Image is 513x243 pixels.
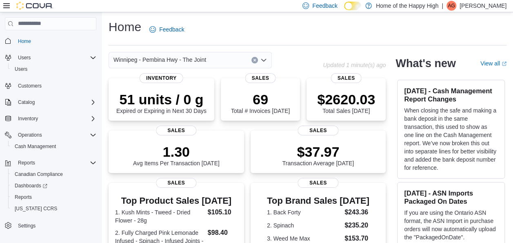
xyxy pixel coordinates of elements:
[502,61,506,66] svg: External link
[15,130,45,140] button: Operations
[15,158,38,168] button: Reports
[116,91,207,108] p: 51 units / 0 g
[460,1,506,11] p: [PERSON_NAME]
[11,192,96,202] span: Reports
[251,57,258,63] button: Clear input
[140,73,183,83] span: Inventory
[15,114,96,124] span: Inventory
[113,55,206,65] span: Winnipeg - Pembina Hwy - The Joint
[282,144,354,166] div: Transaction Average [DATE]
[15,36,96,46] span: Home
[231,91,290,108] p: 69
[11,181,96,191] span: Dashboards
[312,2,337,10] span: Feedback
[344,220,369,230] dd: $235.20
[11,169,66,179] a: Canadian Compliance
[2,35,100,47] button: Home
[442,1,443,11] p: |
[109,19,141,35] h1: Home
[116,91,207,114] div: Expired or Expiring in Next 30 Days
[298,126,338,135] span: Sales
[282,144,354,160] p: $37.97
[15,194,32,200] span: Reports
[323,62,386,68] p: Updated 1 minute(s) ago
[159,25,184,34] span: Feedback
[8,180,100,191] a: Dashboards
[15,81,96,91] span: Customers
[18,115,38,122] span: Inventory
[404,209,498,241] p: If you are using the Ontario ASN format, the ASN Import in purchase orders will now automatically...
[8,63,100,75] button: Users
[18,38,31,45] span: Home
[146,21,187,38] a: Feedback
[15,81,45,91] a: Customers
[260,57,267,63] button: Open list of options
[115,208,204,225] dt: 1. Kush Mints - Tweed - Dried Flower - 28g
[11,142,96,151] span: Cash Management
[115,196,238,206] h3: Top Product Sales [DATE]
[2,219,100,231] button: Settings
[404,189,498,205] h3: [DATE] - ASN Imports Packaged On Dates
[267,208,341,216] dt: 1. Back Forty
[404,106,498,172] p: When closing the safe and making a bank deposit in the same transaction, this used to show as one...
[15,130,96,140] span: Operations
[245,73,276,83] span: Sales
[15,205,57,212] span: [US_STATE] CCRS
[11,204,60,214] a: [US_STATE] CCRS
[2,52,100,63] button: Users
[404,87,498,103] h3: [DATE] - Cash Management Report Changes
[8,203,100,214] button: [US_STATE] CCRS
[15,53,34,63] button: Users
[11,64,96,74] span: Users
[208,228,238,238] dd: $98.40
[15,53,96,63] span: Users
[395,57,455,70] h2: What's new
[344,207,369,217] dd: $243.36
[15,66,27,72] span: Users
[133,144,220,166] div: Avg Items Per Transaction [DATE]
[15,182,47,189] span: Dashboards
[298,178,338,188] span: Sales
[15,158,96,168] span: Reports
[156,126,196,135] span: Sales
[2,80,100,92] button: Customers
[18,132,42,138] span: Operations
[133,144,220,160] p: 1.30
[317,91,375,108] p: $2620.03
[15,97,38,107] button: Catalog
[344,2,361,10] input: Dark Mode
[15,97,96,107] span: Catalog
[11,181,51,191] a: Dashboards
[15,36,34,46] a: Home
[15,221,39,231] a: Settings
[11,192,35,202] a: Reports
[18,83,42,89] span: Customers
[11,142,59,151] a: Cash Management
[11,64,31,74] a: Users
[317,91,375,114] div: Total Sales [DATE]
[15,220,96,230] span: Settings
[18,223,36,229] span: Settings
[2,97,100,108] button: Catalog
[2,129,100,141] button: Operations
[18,54,31,61] span: Users
[11,204,96,214] span: Washington CCRS
[2,157,100,169] button: Reports
[267,234,341,243] dt: 3. Weed Me Max
[8,141,100,152] button: Cash Management
[16,2,53,10] img: Cova
[15,114,41,124] button: Inventory
[376,1,438,11] p: Home of the Happy High
[18,160,35,166] span: Reports
[15,171,63,178] span: Canadian Compliance
[208,207,238,217] dd: $105.10
[448,1,455,11] span: AG
[156,178,196,188] span: Sales
[446,1,456,11] div: Ajay Gond
[15,143,56,150] span: Cash Management
[18,99,35,106] span: Catalog
[344,10,344,11] span: Dark Mode
[8,169,100,180] button: Canadian Compliance
[231,91,290,114] div: Total # Invoices [DATE]
[480,60,506,67] a: View allExternal link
